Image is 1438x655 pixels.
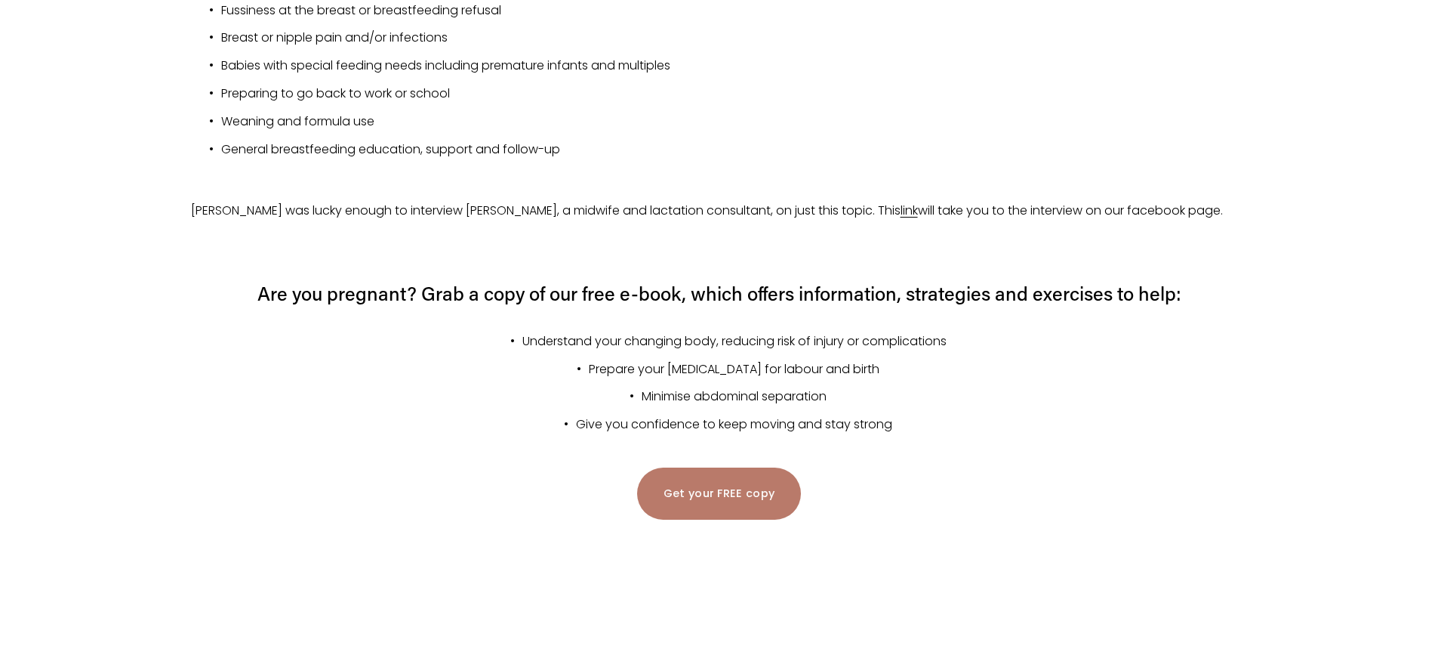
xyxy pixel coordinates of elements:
p: Prepare your [MEDICAL_DATA] for labour and birth [221,359,1248,381]
p: General breastfeeding education, support and follow-up [221,139,1248,161]
p: Preparing to go back to work or school [221,83,1248,105]
a: Get your FREE copy [637,468,802,520]
p: Give you confidence to keep moving and stay strong [221,414,1248,436]
a: link [901,202,918,219]
p: Weaning and formula use [221,111,1248,133]
p: [PERSON_NAME] was lucky enough to interview [PERSON_NAME], a midwife and lactation consultant, on... [191,200,1248,222]
p: Babies with special feeding needs including premature infants and multiples [221,55,1248,77]
h4: Are you pregnant? Grab a copy of our free e-book, which offers information, strategies and exerci... [191,280,1248,307]
p: Breast or nipple pain and/or infections [221,27,1248,49]
p: Understand your changing body, reducing risk of injury or complications [221,331,1248,353]
p: Minimise abdominal separation [221,386,1248,408]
